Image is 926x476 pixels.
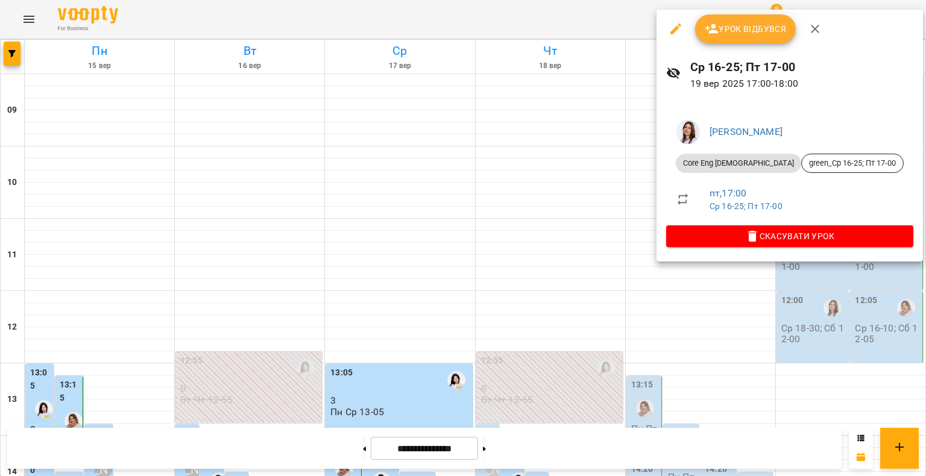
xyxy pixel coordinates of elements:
[710,187,746,199] a: пт , 17:00
[710,126,783,137] a: [PERSON_NAME]
[705,22,787,36] span: Урок відбувся
[666,225,913,247] button: Скасувати Урок
[802,158,903,169] span: green_Ср 16-25; Пт 17-00
[676,120,700,144] img: 254062d7435ce010e47df81fbdad6a99.jpg
[690,58,913,77] h6: Ср 16-25; Пт 17-00
[710,201,783,211] a: Ср 16-25; Пт 17-00
[801,154,904,173] div: green_Ср 16-25; Пт 17-00
[676,158,801,169] span: Core Eng [DEMOGRAPHIC_DATA]
[676,229,904,243] span: Скасувати Урок
[690,77,913,91] p: 19 вер 2025 17:00 - 18:00
[695,14,796,43] button: Урок відбувся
